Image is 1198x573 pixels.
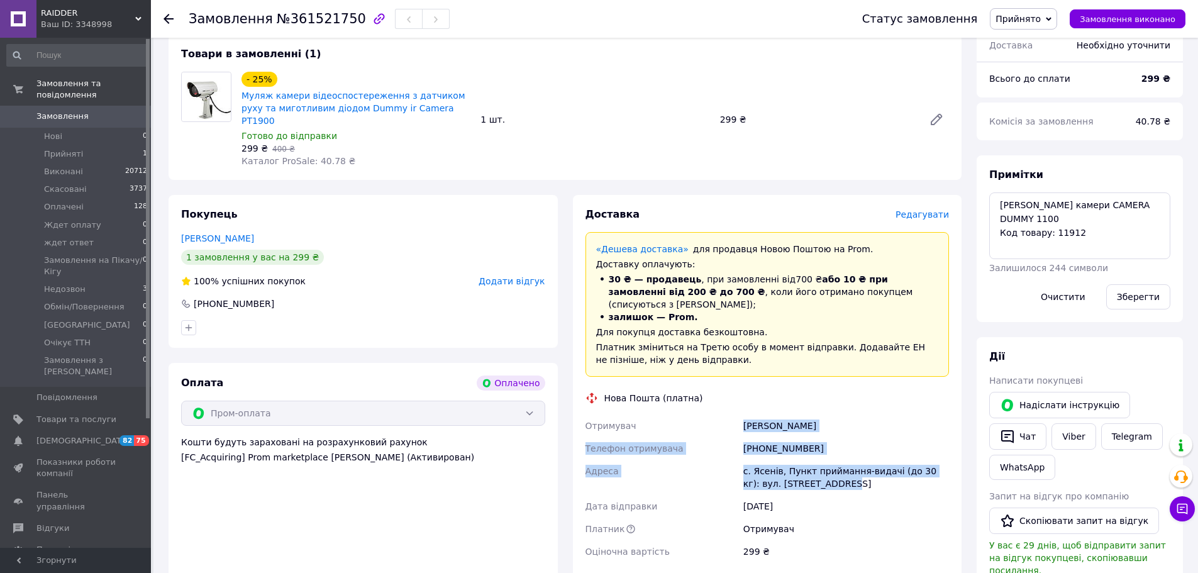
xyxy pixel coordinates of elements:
[741,518,951,540] div: Отримувач
[36,489,116,512] span: Панель управління
[1101,423,1163,450] a: Telegram
[989,455,1055,480] a: WhatsApp
[143,320,147,331] span: 0
[181,233,254,243] a: [PERSON_NAME]
[143,131,147,142] span: 0
[1080,14,1175,24] span: Замовлення виконано
[585,547,670,557] span: Оціночна вартість
[741,437,951,460] div: [PHONE_NUMBER]
[241,91,465,126] a: Муляж камери відеоспостереження з датчиком руху та миготливим діодом Dummy ir Camera PT1900
[475,111,714,128] div: 1 шт.
[181,208,238,220] span: Покупець
[125,166,147,177] span: 20712
[143,301,147,313] span: 0
[44,255,143,277] span: Замовлення на Пікачу/Кігу
[143,337,147,348] span: 0
[477,376,545,391] div: Оплачено
[36,457,116,479] span: Показники роботи компанії
[596,326,939,338] div: Для покупця доставка безкоштовна.
[924,107,949,132] a: Редагувати
[44,131,62,142] span: Нові
[189,11,273,26] span: Замовлення
[241,72,277,87] div: - 25%
[989,169,1043,181] span: Примітки
[134,435,148,446] span: 75
[596,243,939,255] div: для продавця Новою Поштою на Prom.
[36,78,151,101] span: Замовлення та повідомлення
[44,355,143,377] span: Замовлення з [PERSON_NAME]
[143,148,147,160] span: 1
[1030,284,1096,309] button: Очистити
[181,48,321,60] span: Товари в замовленні (1)
[181,377,223,389] span: Оплата
[989,508,1159,534] button: Скопіювати запит на відгук
[585,501,658,511] span: Дата відправки
[44,184,87,195] span: Скасовані
[181,436,545,464] div: Кошти будуть зараховані на розрахунковий рахунок
[36,414,116,425] span: Товари та послуги
[181,275,306,287] div: успішних покупок
[989,116,1094,126] span: Комісія за замовлення
[181,250,324,265] div: 1 замовлення у вас на 299 ₴
[609,312,698,322] span: залишок — Prom.
[896,209,949,220] span: Редагувати
[164,13,174,25] div: Повернутися назад
[585,524,625,534] span: Платник
[585,421,636,431] span: Отримувач
[989,376,1083,386] span: Написати покупцеві
[44,148,83,160] span: Прийняті
[44,201,84,213] span: Оплачені
[130,184,147,195] span: 3737
[36,392,97,403] span: Повідомлення
[596,258,939,270] div: Доставку оплачують:
[1070,9,1185,28] button: Замовлення виконано
[1051,423,1095,450] a: Viber
[44,337,91,348] span: Очікує ТТН
[44,166,83,177] span: Виконані
[143,355,147,377] span: 0
[143,237,147,248] span: 0
[989,392,1130,418] button: Надіслати інструкцію
[715,111,919,128] div: 299 ₴
[41,8,135,19] span: RAIDDER
[741,495,951,518] div: [DATE]
[989,74,1070,84] span: Всього до сплати
[1141,74,1170,84] b: 299 ₴
[44,320,130,331] span: [GEOGRAPHIC_DATA]
[192,298,275,310] div: [PHONE_NUMBER]
[44,220,101,231] span: Ждет оплату
[36,111,89,122] span: Замовлення
[119,435,134,446] span: 82
[609,274,702,284] span: 30 ₴ — продавець
[241,156,355,166] span: Каталог ProSale: 40.78 ₴
[143,220,147,231] span: 0
[1069,31,1178,59] div: Необхідно уточнити
[996,14,1041,24] span: Прийнято
[272,145,295,153] span: 400 ₴
[741,460,951,495] div: с. Ясенів, Пункт приймання-видачі (до 30 кг): вул. [STREET_ADDRESS]
[36,523,69,534] span: Відгуки
[36,435,130,447] span: [DEMOGRAPHIC_DATA]
[241,131,337,141] span: Готово до відправки
[479,276,545,286] span: Додати відгук
[585,466,619,476] span: Адреса
[182,72,231,121] img: Муляж камери відеоспостереження з датчиком руху та миготливим діодом Dummy ir Camera PT1900
[41,19,151,30] div: Ваш ID: 3348998
[1136,116,1170,126] span: 40.78 ₴
[989,263,1108,273] span: Залишилося 244 символи
[596,244,689,254] a: «Дешева доставка»
[989,423,1046,450] button: Чат
[277,11,366,26] span: №361521750
[989,350,1005,362] span: Дії
[741,414,951,437] div: [PERSON_NAME]
[741,540,951,563] div: 299 ₴
[194,276,219,286] span: 100%
[241,143,268,153] span: 299 ₴
[585,443,684,453] span: Телефон отримувача
[862,13,978,25] div: Статус замовлення
[1106,284,1170,309] button: Зберегти
[36,544,70,555] span: Покупці
[143,284,147,295] span: 3
[143,255,147,277] span: 0
[989,491,1129,501] span: Запит на відгук про компанію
